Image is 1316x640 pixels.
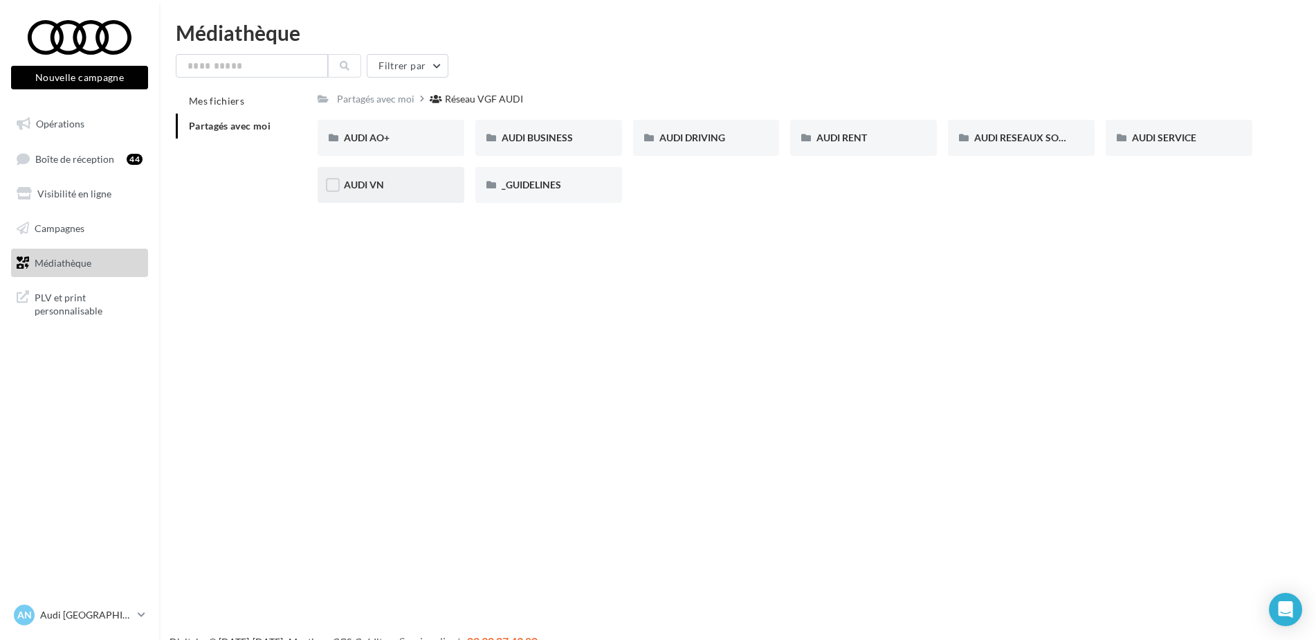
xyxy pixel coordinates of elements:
[189,95,244,107] span: Mes fichiers
[659,132,725,143] span: AUDI DRIVING
[35,256,91,268] span: Médiathèque
[816,132,867,143] span: AUDI RENT
[17,608,32,622] span: AN
[344,132,390,143] span: AUDI AO+
[974,132,1088,143] span: AUDI RESEAUX SOCIAUX
[40,608,132,622] p: Audi [GEOGRAPHIC_DATA]
[37,188,111,199] span: Visibilité en ligne
[367,54,448,78] button: Filtrer par
[1269,593,1302,626] div: Open Intercom Messenger
[189,120,271,132] span: Partagés avec moi
[502,179,561,190] span: _GUIDELINES
[344,179,384,190] span: AUDI VN
[8,109,151,139] a: Opérations
[36,118,84,130] span: Opérations
[127,154,143,165] div: 44
[1132,132,1196,143] span: AUDI SERVICE
[11,66,148,89] button: Nouvelle campagne
[11,602,148,628] a: AN Audi [GEOGRAPHIC_DATA]
[8,144,151,174] a: Boîte de réception44
[8,283,151,323] a: PLV et print personnalisable
[35,288,143,318] span: PLV et print personnalisable
[176,22,1299,43] div: Médiathèque
[337,92,414,106] div: Partagés avec moi
[8,179,151,208] a: Visibilité en ligne
[35,152,114,164] span: Boîte de réception
[8,249,151,278] a: Médiathèque
[502,132,573,143] span: AUDI BUSINESS
[8,214,151,243] a: Campagnes
[35,222,84,234] span: Campagnes
[445,92,523,106] div: Réseau VGF AUDI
